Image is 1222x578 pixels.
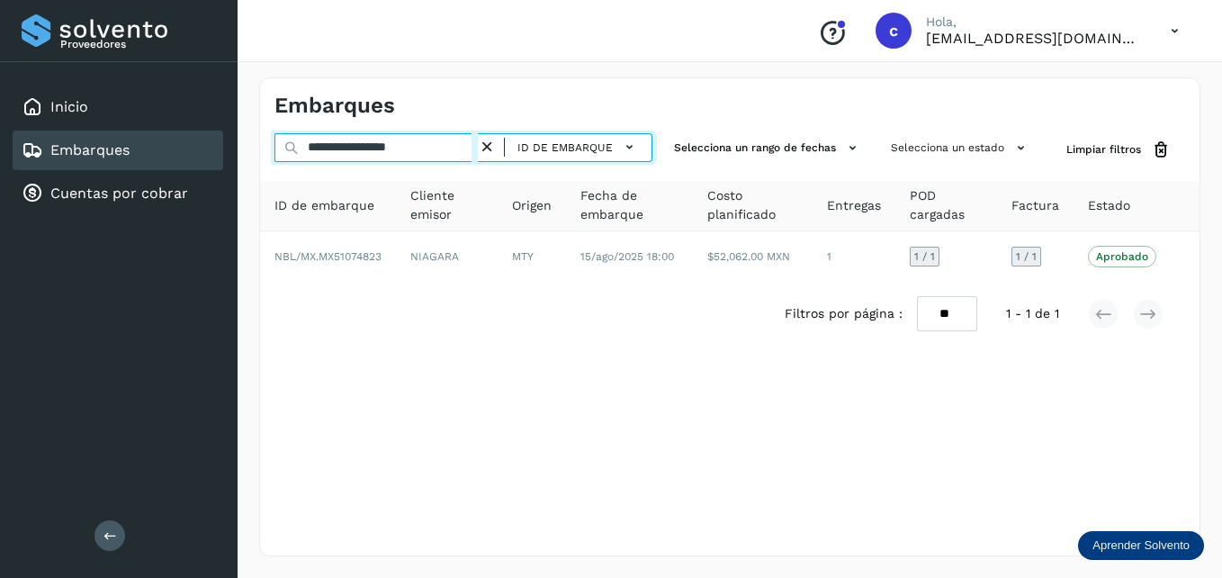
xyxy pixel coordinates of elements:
p: Proveedores [60,38,216,50]
span: Limpiar filtros [1066,141,1141,158]
span: Factura [1011,196,1059,215]
button: ID de embarque [512,134,644,160]
span: Filtros por página : [785,304,903,323]
p: cuentasxcobrar@readysolutions.com.mx [926,30,1142,47]
p: Aprobado [1096,250,1148,263]
td: MTY [498,231,566,282]
a: Cuentas por cobrar [50,185,188,202]
p: Aprender Solvento [1092,538,1190,553]
span: Costo planificado [707,186,798,224]
span: ID de embarque [274,196,374,215]
td: NIAGARA [396,231,498,282]
span: 1 / 1 [1016,251,1037,262]
span: Entregas [827,196,881,215]
span: 15/ago/2025 18:00 [580,250,674,263]
td: $52,062.00 MXN [693,231,813,282]
span: Cliente emisor [410,186,483,224]
span: Fecha de embarque [580,186,678,224]
button: Limpiar filtros [1052,133,1185,167]
div: Aprender Solvento [1078,531,1204,560]
p: Hola, [926,14,1142,30]
span: 1 - 1 de 1 [1006,304,1059,323]
span: 1 / 1 [914,251,935,262]
div: Embarques [13,131,223,170]
button: Selecciona un estado [884,133,1038,163]
span: Origen [512,196,552,215]
button: Selecciona un rango de fechas [667,133,869,163]
div: Inicio [13,87,223,127]
div: Cuentas por cobrar [13,174,223,213]
h4: Embarques [274,93,395,119]
span: ID de embarque [517,140,613,156]
a: Inicio [50,98,88,115]
span: Estado [1088,196,1130,215]
td: 1 [813,231,895,282]
span: POD cargadas [910,186,983,224]
a: Embarques [50,141,130,158]
span: NBL/MX.MX51074823 [274,250,382,263]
